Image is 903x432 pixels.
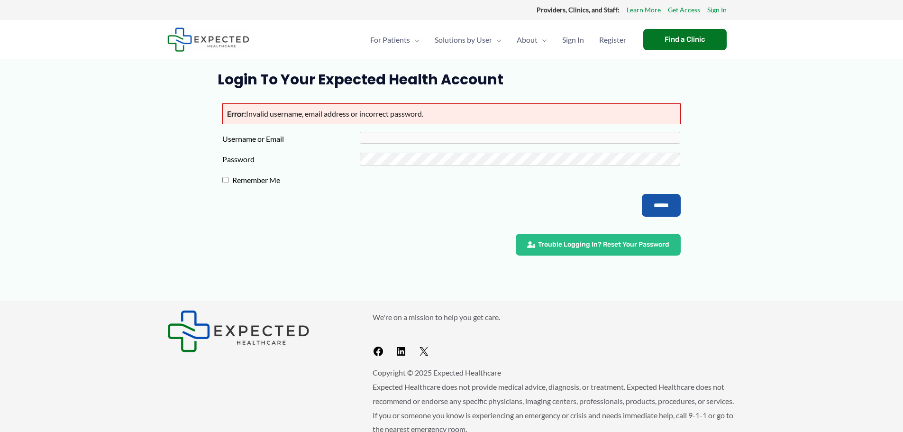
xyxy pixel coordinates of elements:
[537,6,620,14] strong: Providers, Clinics, and Staff:
[222,152,360,166] label: Password
[363,23,634,56] nav: Primary Site Navigation
[517,23,538,56] span: About
[627,4,661,16] a: Learn More
[592,23,634,56] a: Register
[538,241,669,248] span: Trouble Logging In? Reset Your Password
[373,310,736,324] p: We're on a mission to help you get care.
[222,132,360,146] label: Username or Email
[516,234,681,256] a: Trouble Logging In? Reset Your Password
[707,4,727,16] a: Sign In
[435,23,492,56] span: Solutions by User
[227,109,246,118] strong: Error:
[370,23,410,56] span: For Patients
[167,310,310,352] img: Expected Healthcare Logo - side, dark font, small
[562,23,584,56] span: Sign In
[167,310,349,352] aside: Footer Widget 1
[363,23,427,56] a: For PatientsMenu Toggle
[373,368,501,377] span: Copyright © 2025 Expected Healthcare
[538,23,547,56] span: Menu Toggle
[373,310,736,361] aside: Footer Widget 2
[218,71,685,88] h1: Login to Your Expected Health Account
[555,23,592,56] a: Sign In
[228,173,366,187] label: Remember Me
[492,23,502,56] span: Menu Toggle
[222,103,681,124] p: Invalid username, email address or incorrect password.
[509,23,555,56] a: AboutMenu Toggle
[427,23,509,56] a: Solutions by UserMenu Toggle
[410,23,420,56] span: Menu Toggle
[668,4,700,16] a: Get Access
[643,29,727,50] a: Find a Clinic
[167,28,249,52] img: Expected Healthcare Logo - side, dark font, small
[599,23,626,56] span: Register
